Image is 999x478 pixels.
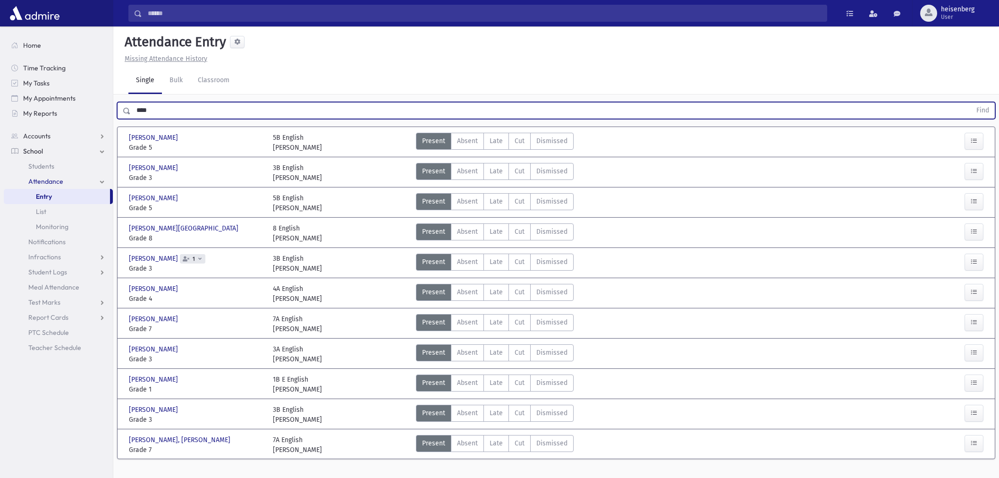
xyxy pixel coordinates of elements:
[416,314,574,334] div: AttTypes
[536,317,567,327] span: Dismissed
[4,174,113,189] a: Attendance
[536,378,567,388] span: Dismissed
[4,310,113,325] a: Report Cards
[28,283,79,291] span: Meal Attendance
[4,325,113,340] a: PTC Schedule
[28,298,60,307] span: Test Marks
[4,265,113,280] a: Student Logs
[28,268,67,276] span: Student Logs
[23,41,41,50] span: Home
[490,317,503,327] span: Late
[422,196,445,206] span: Present
[4,128,113,144] a: Accounts
[515,257,525,267] span: Cut
[422,378,445,388] span: Present
[129,445,263,455] span: Grade 7
[191,256,197,262] span: 1
[129,264,263,273] span: Grade 3
[4,340,113,355] a: Teacher Schedule
[515,378,525,388] span: Cut
[28,343,81,352] span: Teacher Schedule
[457,257,478,267] span: Absent
[273,405,322,425] div: 3B English [PERSON_NAME]
[121,34,226,50] h5: Attendance Entry
[941,6,974,13] span: heisenberg
[422,438,445,448] span: Present
[23,64,66,72] span: Time Tracking
[4,91,113,106] a: My Appointments
[457,227,478,237] span: Absent
[273,314,322,334] div: 7A English [PERSON_NAME]
[416,193,574,213] div: AttTypes
[129,254,180,264] span: [PERSON_NAME]
[23,94,76,102] span: My Appointments
[416,284,574,304] div: AttTypes
[129,415,263,425] span: Grade 3
[457,317,478,327] span: Absent
[28,253,61,261] span: Infractions
[515,166,525,176] span: Cut
[273,223,322,243] div: 8 English [PERSON_NAME]
[536,438,567,448] span: Dismissed
[515,348,525,358] span: Cut
[129,133,180,143] span: [PERSON_NAME]
[129,163,180,173] span: [PERSON_NAME]
[4,144,113,159] a: School
[129,344,180,354] span: [PERSON_NAME]
[129,173,263,183] span: Grade 3
[273,254,322,273] div: 3B English [PERSON_NAME]
[129,354,263,364] span: Grade 3
[422,348,445,358] span: Present
[23,147,43,155] span: School
[457,378,478,388] span: Absent
[490,378,503,388] span: Late
[515,438,525,448] span: Cut
[457,287,478,297] span: Absent
[515,287,525,297] span: Cut
[129,203,263,213] span: Grade 5
[129,294,263,304] span: Grade 4
[416,435,574,455] div: AttTypes
[273,375,322,394] div: 1B E English [PERSON_NAME]
[121,55,207,63] a: Missing Attendance History
[28,328,69,337] span: PTC Schedule
[422,227,445,237] span: Present
[129,405,180,415] span: [PERSON_NAME]
[416,375,574,394] div: AttTypes
[536,257,567,267] span: Dismissed
[536,166,567,176] span: Dismissed
[28,177,63,186] span: Attendance
[190,68,237,94] a: Classroom
[142,5,827,22] input: Search
[36,222,68,231] span: Monitoring
[416,133,574,153] div: AttTypes
[36,192,52,201] span: Entry
[490,408,503,418] span: Late
[129,143,263,153] span: Grade 5
[941,13,974,21] span: User
[4,60,113,76] a: Time Tracking
[129,435,232,445] span: [PERSON_NAME], [PERSON_NAME]
[23,79,50,87] span: My Tasks
[536,408,567,418] span: Dismissed
[273,435,322,455] div: 7A English [PERSON_NAME]
[23,132,51,140] span: Accounts
[129,193,180,203] span: [PERSON_NAME]
[490,438,503,448] span: Late
[125,55,207,63] u: Missing Attendance History
[8,4,62,23] img: AdmirePro
[273,344,322,364] div: 3A English [PERSON_NAME]
[971,102,995,119] button: Find
[536,196,567,206] span: Dismissed
[28,313,68,322] span: Report Cards
[129,233,263,243] span: Grade 8
[273,284,322,304] div: 4A English [PERSON_NAME]
[4,38,113,53] a: Home
[457,408,478,418] span: Absent
[273,163,322,183] div: 3B English [PERSON_NAME]
[4,189,110,204] a: Entry
[128,68,162,94] a: Single
[457,136,478,146] span: Absent
[416,254,574,273] div: AttTypes
[490,227,503,237] span: Late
